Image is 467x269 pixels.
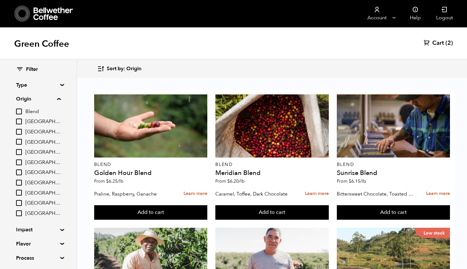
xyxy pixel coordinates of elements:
button: Add to cart [215,205,329,220]
summary: Origin [16,95,61,103]
span: [GEOGRAPHIC_DATA] [25,179,61,187]
span: [GEOGRAPHIC_DATA] [25,190,61,197]
span: Blend [25,108,61,115]
span: [GEOGRAPHIC_DATA] [25,159,61,166]
span: [GEOGRAPHIC_DATA] [25,200,61,207]
span: (2) [445,39,453,47]
bdi: 6.20 [227,178,245,184]
p: Caramel, Toffee, Dark Chocolate [215,189,292,199]
span: [GEOGRAPHIC_DATA] [25,149,61,156]
p: Praline, Raspberry, Ganache [94,189,171,199]
p: Bittersweet Chocolate, Toasted Marshmallow, Candied Orange, Praline [337,189,414,199]
a: Learn more [305,187,329,201]
p: Blend [94,162,208,167]
p: Blend [337,162,450,167]
input: [GEOGRAPHIC_DATA] [16,210,22,216]
span: $ [106,178,109,184]
span: $ [227,178,230,184]
span: Filter [26,66,38,73]
a: Cart (2) [424,39,453,47]
summary: Process [16,254,60,262]
span: Cart [432,39,444,47]
input: [GEOGRAPHIC_DATA] [16,149,22,155]
p: Low stock [415,228,450,238]
input: [GEOGRAPHIC_DATA] [16,200,22,206]
span: /lb [239,178,245,184]
summary: Type [16,81,60,89]
input: [GEOGRAPHIC_DATA] [16,139,22,145]
span: $ [349,178,351,184]
input: Blend [16,109,22,114]
input: [GEOGRAPHIC_DATA] [16,159,22,165]
h1: Green Coffee [14,38,69,50]
button: Add to cart [94,205,208,220]
span: [GEOGRAPHIC_DATA] [25,210,61,217]
bdi: 6.15 [349,178,366,184]
button: Sort by: Origin [97,61,141,76]
span: From [215,178,245,184]
h4: Meridian Blend [215,170,329,176]
input: [GEOGRAPHIC_DATA] [16,180,22,186]
input: [GEOGRAPHIC_DATA] [16,119,22,124]
span: /lb [118,178,123,184]
a: Learn more [426,187,450,201]
button: Add to cart [337,205,450,220]
h4: Sunrise Blend [337,170,450,176]
span: Sort by: Origin [107,65,141,72]
h4: Golden Hour Blend [94,170,208,176]
input: [GEOGRAPHIC_DATA] [16,190,22,196]
span: [GEOGRAPHIC_DATA] [25,139,61,146]
summary: Impact [16,226,60,234]
input: [GEOGRAPHIC_DATA] [16,129,22,135]
p: Blend [215,162,329,167]
span: [GEOGRAPHIC_DATA] [25,118,61,125]
input: [GEOGRAPHIC_DATA] [16,169,22,175]
span: From [94,178,123,184]
span: /lb [360,178,366,184]
summary: Flavor [16,240,60,248]
span: [GEOGRAPHIC_DATA] [25,169,61,176]
span: From [337,178,366,184]
span: [GEOGRAPHIC_DATA] [25,129,61,136]
a: Learn more [184,187,207,201]
bdi: 6.25 [106,178,123,184]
